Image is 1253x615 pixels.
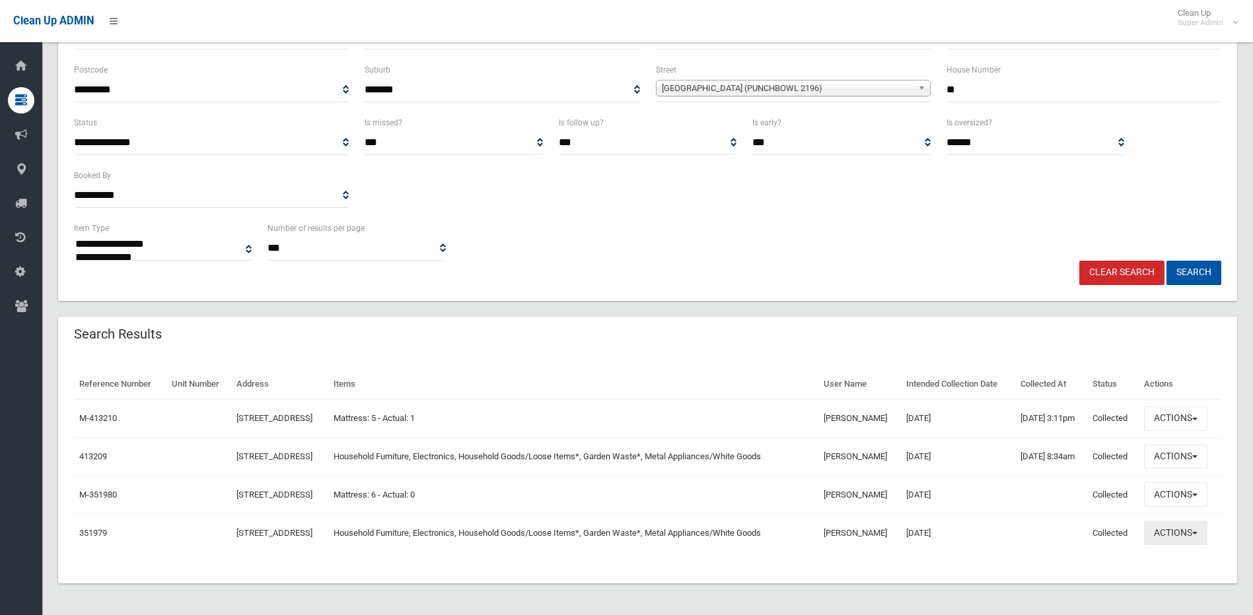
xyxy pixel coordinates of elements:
th: Actions [1139,370,1221,399]
td: Collected [1087,514,1138,552]
header: Search Results [58,321,178,347]
td: Collected [1087,476,1138,514]
td: [DATE] [901,437,1015,476]
button: Actions [1144,445,1207,469]
button: Search [1166,261,1221,285]
th: Unit Number [166,370,231,399]
a: [STREET_ADDRESS] [236,528,312,538]
td: Collected [1087,399,1138,437]
span: [GEOGRAPHIC_DATA] (PUNCHBOWL 2196) [662,81,913,96]
label: Booked By [74,168,111,183]
a: 351979 [79,528,107,538]
td: [PERSON_NAME] [818,476,901,514]
small: Super Admin [1178,18,1223,28]
a: Clear Search [1079,261,1164,285]
th: Items [328,370,818,399]
label: Item Type [74,221,109,236]
label: House Number [947,63,1001,77]
label: Number of results per page [268,221,365,236]
a: [STREET_ADDRESS] [236,451,312,461]
td: [PERSON_NAME] [818,399,901,437]
td: [DATE] 8:34am [1015,437,1088,476]
label: Postcode [74,63,108,77]
label: Status [74,115,97,130]
a: M-413210 [79,413,117,423]
td: Household Furniture, Electronics, Household Goods/Loose Items*, Garden Waste*, Metal Appliances/W... [328,437,818,476]
td: [DATE] [901,399,1015,437]
th: Collected At [1015,370,1088,399]
button: Actions [1144,482,1207,507]
td: Collected [1087,437,1138,476]
span: Clean Up ADMIN [13,15,94,27]
th: Intended Collection Date [901,370,1015,399]
label: Is follow up? [559,115,604,130]
td: [DATE] 3:11pm [1015,399,1088,437]
span: Clean Up [1171,8,1236,28]
th: User Name [818,370,901,399]
label: Suburb [365,63,390,77]
label: Is early? [752,115,781,130]
a: [STREET_ADDRESS] [236,413,312,423]
th: Status [1087,370,1138,399]
td: Mattress: 6 - Actual: 0 [328,476,818,514]
a: M-351980 [79,490,117,500]
label: Is oversized? [947,115,992,130]
th: Reference Number [74,370,166,399]
button: Actions [1144,406,1207,431]
td: [PERSON_NAME] [818,514,901,552]
th: Address [231,370,328,399]
button: Actions [1144,521,1207,545]
label: Street [656,63,676,77]
a: [STREET_ADDRESS] [236,490,312,500]
td: Mattress: 5 - Actual: 1 [328,399,818,437]
label: Is missed? [365,115,402,130]
td: [PERSON_NAME] [818,437,901,476]
td: Household Furniture, Electronics, Household Goods/Loose Items*, Garden Waste*, Metal Appliances/W... [328,514,818,552]
td: [DATE] [901,476,1015,514]
a: 413209 [79,451,107,461]
td: [DATE] [901,514,1015,552]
